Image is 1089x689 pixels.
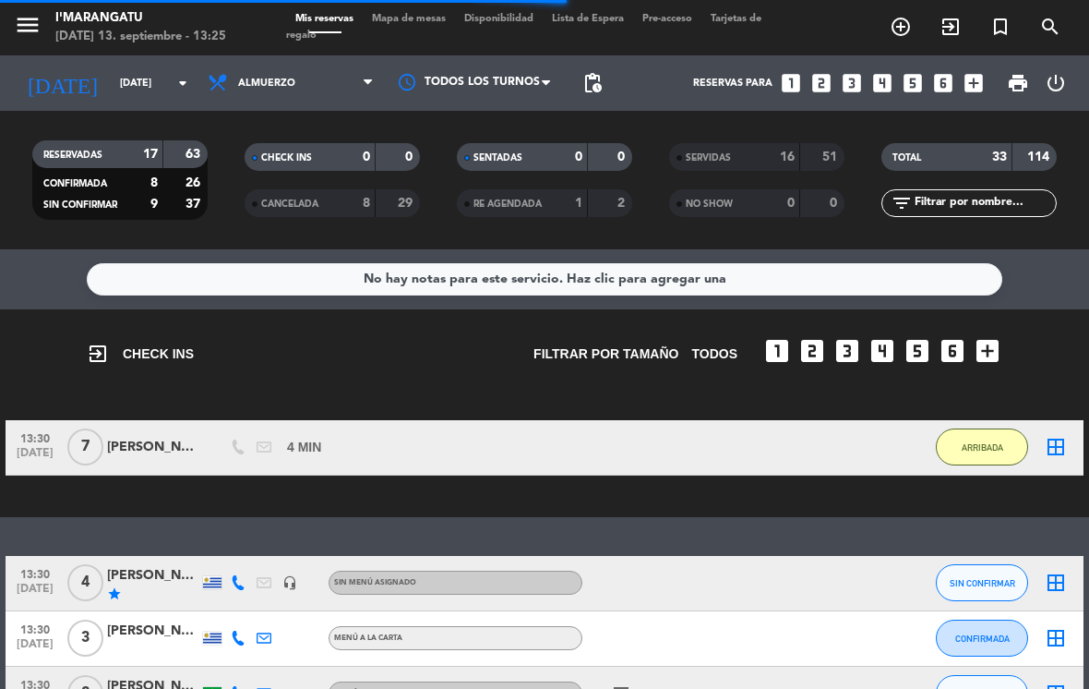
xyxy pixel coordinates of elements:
strong: 37 [185,198,204,211]
span: SENTADAS [473,153,522,163]
i: looks_one [762,336,792,366]
i: looks_6 [938,336,967,366]
span: 13:30 [12,562,58,584]
span: SIN CONFIRMAR [950,578,1015,588]
span: [DATE] [12,583,58,604]
span: Sin menú asignado [334,579,416,586]
span: MENÚ A LA CARTA [334,635,402,642]
strong: 29 [398,197,416,210]
i: looks_two [797,336,827,366]
strong: 0 [787,197,795,210]
div: No hay notas para este servicio. Haz clic para agregar una [364,269,726,290]
i: border_all [1045,572,1067,594]
strong: 2 [617,197,628,210]
span: 13:30 [12,427,58,448]
div: I'marangatu [55,9,226,28]
i: looks_6 [931,71,955,95]
i: exit_to_app [87,343,109,365]
span: CANCELADA [261,199,318,209]
strong: 33 [992,151,1007,163]
strong: 9 [150,198,158,211]
span: CHECK INS [261,153,312,163]
i: search [1039,16,1061,38]
span: [DATE] [12,447,58,468]
strong: 26 [185,176,204,189]
span: Reservas para [693,78,772,90]
i: border_all [1045,436,1067,458]
button: ARRIBADA [936,429,1028,465]
i: [DATE] [14,63,111,103]
strong: 0 [363,151,370,163]
i: looks_4 [868,336,897,366]
span: 3 [67,620,103,657]
i: filter_list [891,192,913,214]
i: border_all [1045,627,1067,649]
span: 4 [67,564,103,601]
i: looks_3 [832,336,862,366]
span: 4 MIN [287,437,321,458]
span: SERVIDAS [686,153,731,163]
i: add_box [962,71,986,95]
span: RE AGENDADA [473,199,542,209]
strong: 0 [617,151,628,163]
span: Pre-acceso [633,14,701,24]
span: NO SHOW [686,199,733,209]
button: SIN CONFIRMAR [936,564,1028,601]
i: looks_one [779,71,803,95]
span: Almuerzo [238,78,295,90]
span: print [1007,72,1029,94]
div: LOG OUT [1037,55,1075,111]
span: Lista de Espera [543,14,633,24]
span: Mis reservas [286,14,363,24]
span: TODOS [691,344,737,365]
i: power_settings_new [1045,72,1067,94]
div: [DATE] 13. septiembre - 13:25 [55,28,226,46]
span: RESERVAR MESA [876,11,926,42]
input: Filtrar por nombre... [913,193,1056,213]
span: Disponibilidad [455,14,543,24]
span: CONFIRMADA [43,179,107,188]
span: WALK IN [926,11,975,42]
strong: 17 [143,148,158,161]
i: looks_3 [840,71,864,95]
strong: 8 [150,176,158,189]
strong: 0 [405,151,416,163]
i: exit_to_app [939,16,962,38]
div: [PERSON_NAME] [107,621,199,642]
i: star [107,586,122,601]
strong: 8 [363,197,370,210]
span: Reserva especial [975,11,1025,42]
span: BUSCAR [1025,11,1075,42]
i: add_circle_outline [890,16,912,38]
span: SIN CONFIRMAR [43,200,117,210]
strong: 0 [575,151,582,163]
div: [PERSON_NAME] [107,437,199,458]
span: CONFIRMADA [955,634,1010,644]
strong: 1 [575,197,582,210]
i: add_box [973,336,1002,366]
div: [PERSON_NAME] [107,565,199,586]
span: Mapa de mesas [363,14,455,24]
button: menu [14,11,42,45]
span: ARRIBADA [962,442,1003,453]
span: Filtrar por tamaño [533,344,678,365]
span: pending_actions [581,72,604,94]
i: looks_5 [901,71,925,95]
strong: 63 [185,148,204,161]
i: looks_4 [870,71,894,95]
strong: 16 [780,151,795,163]
span: RESERVADAS [43,151,102,160]
span: 7 [67,429,103,465]
strong: 51 [822,151,841,163]
span: CHECK INS [87,343,194,365]
i: turned_in_not [989,16,1011,38]
i: menu [14,11,42,39]
i: looks_two [809,71,833,95]
i: headset_mic [282,575,297,590]
button: CONFIRMADA [936,620,1028,657]
strong: 114 [1027,151,1053,163]
i: arrow_drop_down [172,72,194,94]
span: 13:30 [12,618,58,639]
strong: 0 [830,197,841,210]
i: looks_5 [903,336,932,366]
